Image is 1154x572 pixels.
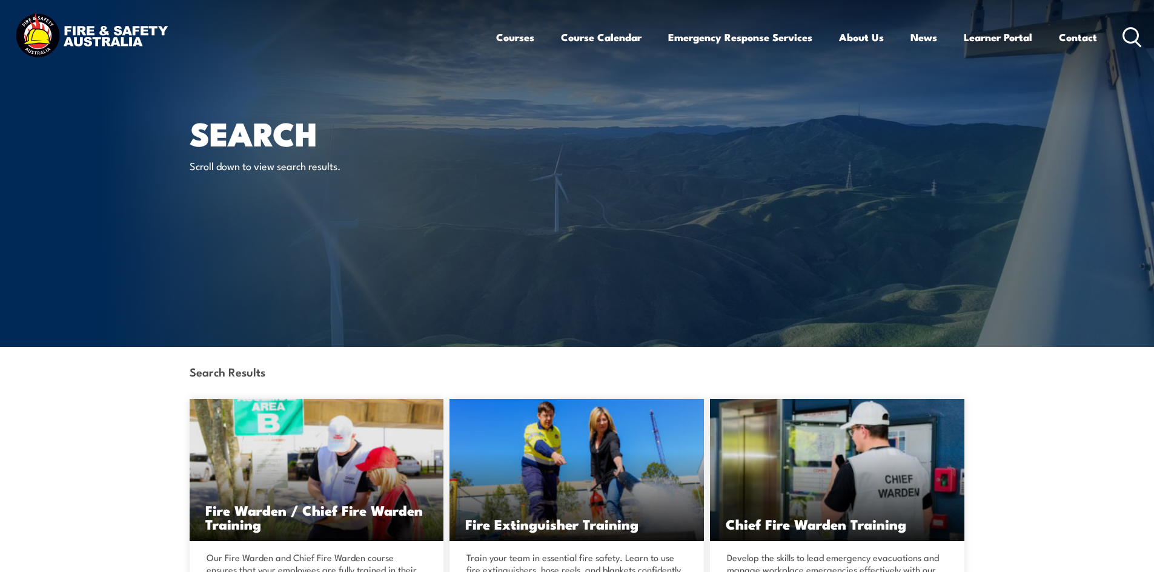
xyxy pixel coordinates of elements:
a: Fire Warden / Chief Fire Warden Training [190,399,444,541]
a: Courses [496,21,534,53]
h3: Fire Warden / Chief Fire Warden Training [205,503,428,531]
p: Scroll down to view search results. [190,159,411,173]
img: Fire Extinguisher Training [449,399,704,541]
a: About Us [839,21,884,53]
h3: Fire Extinguisher Training [465,517,688,531]
strong: Search Results [190,363,265,380]
a: News [910,21,937,53]
a: Contact [1059,21,1097,53]
a: Course Calendar [561,21,642,53]
img: Chief Fire Warden Training [710,399,964,541]
a: Learner Portal [964,21,1032,53]
h3: Chief Fire Warden Training [726,517,949,531]
img: Fire Warden and Chief Fire Warden Training [190,399,444,541]
a: Emergency Response Services [668,21,812,53]
h1: Search [190,119,489,147]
